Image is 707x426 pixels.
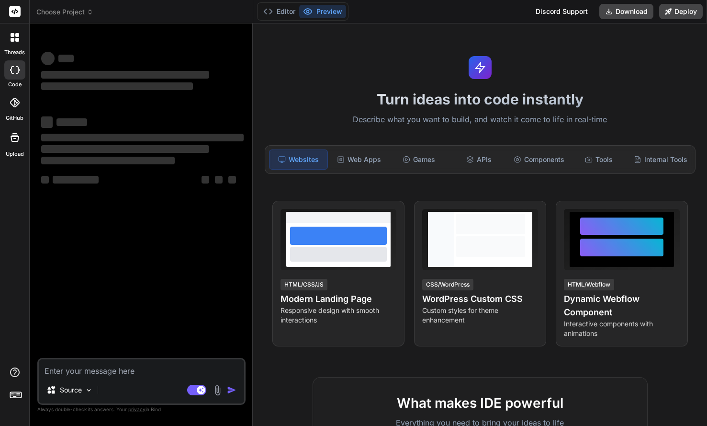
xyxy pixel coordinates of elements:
[330,150,388,170] div: Web Apps
[215,176,223,184] span: ‌
[564,292,680,319] h4: Dynamic Webflow Component
[41,145,209,153] span: ‌
[41,71,209,79] span: ‌
[85,386,93,394] img: Pick Models
[281,292,396,306] h4: Modern Landing Page
[259,5,299,18] button: Editor
[390,150,448,170] div: Games
[450,150,508,170] div: APIs
[6,114,23,122] label: GitHub
[60,385,82,395] p: Source
[422,306,538,325] p: Custom styles for theme enhancement
[281,279,327,290] div: HTML/CSS/JS
[269,150,328,170] div: Websites
[41,176,49,184] span: ‌
[630,150,691,170] div: Internal Tools
[228,176,236,184] span: ‌
[128,406,146,412] span: privacy
[41,52,55,65] span: ‌
[659,4,703,19] button: Deploy
[259,114,701,126] p: Describe what you want to build, and watch it come to life in real-time
[41,116,53,128] span: ‌
[564,319,680,338] p: Interactive components with animations
[328,393,632,413] h2: What makes IDE powerful
[564,279,614,290] div: HTML/Webflow
[281,306,396,325] p: Responsive design with smooth interactions
[58,55,74,62] span: ‌
[6,150,24,158] label: Upload
[41,157,175,164] span: ‌
[8,81,22,89] label: code
[36,7,93,17] span: Choose Project
[599,4,653,19] button: Download
[202,176,209,184] span: ‌
[227,385,236,395] img: icon
[530,4,594,19] div: Discord Support
[41,82,193,90] span: ‌
[41,134,244,141] span: ‌
[56,118,87,126] span: ‌
[37,405,246,414] p: Always double-check its answers. Your in Bind
[422,292,538,306] h4: WordPress Custom CSS
[422,279,473,290] div: CSS/WordPress
[212,385,223,396] img: attachment
[570,150,628,170] div: Tools
[53,176,99,184] span: ‌
[510,150,568,170] div: Components
[4,48,25,57] label: threads
[259,91,701,108] h1: Turn ideas into code instantly
[299,5,346,18] button: Preview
